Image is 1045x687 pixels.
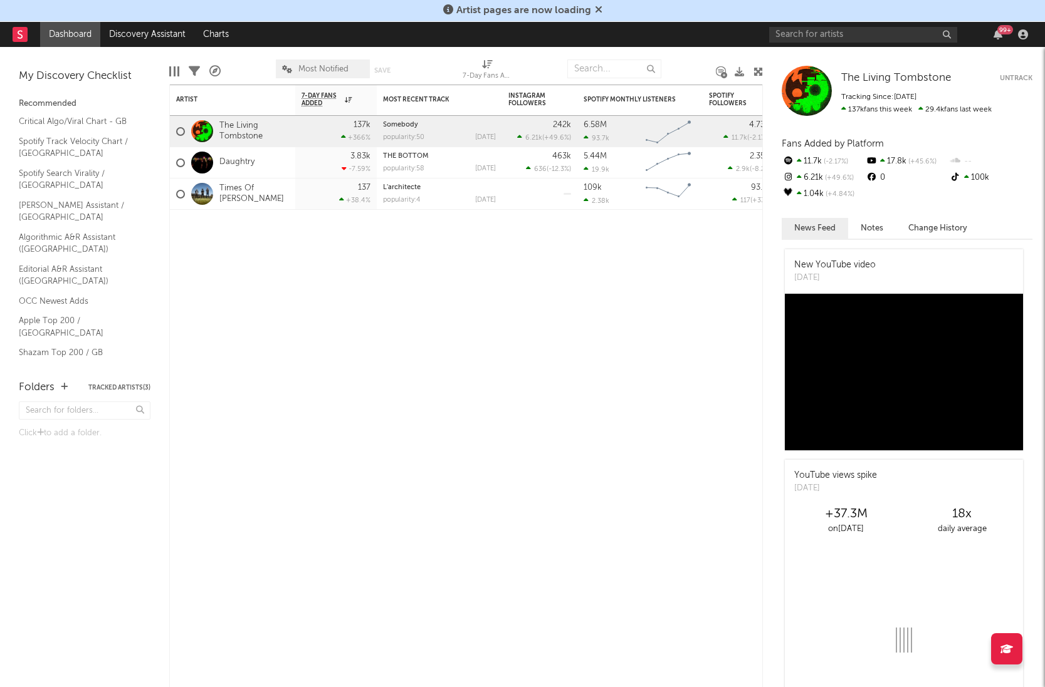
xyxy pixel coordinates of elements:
[749,121,772,129] div: 4.73M
[19,346,138,359] a: Shazam Top 200 / GB
[19,135,138,160] a: Spotify Track Velocity Chart / [GEOGRAPHIC_DATA]
[782,218,848,239] button: News Feed
[640,116,696,147] svg: Chart title
[298,65,349,73] span: Most Notified
[19,426,150,441] div: Click to add a folder.
[508,92,552,107] div: Instagram Followers
[383,121,418,128] a: Somebody
[584,134,609,142] div: 93.7k
[728,165,772,173] div: ( )
[19,401,150,420] input: Search for folders...
[794,259,876,272] div: New YouTube video
[752,197,770,204] span: +33 %
[841,106,912,113] span: 137k fans this week
[463,53,513,90] div: 7-Day Fans Added (7-Day Fans Added)
[209,53,221,90] div: A&R Pipeline
[517,133,571,142] div: ( )
[709,92,753,107] div: Spotify Followers
[526,165,571,173] div: ( )
[865,170,948,186] div: 0
[841,73,951,83] span: The Living Tombstone
[219,157,255,168] a: Daughtry
[383,153,496,160] div: THE BOTTOM
[302,92,342,107] span: 7-Day Fans Added
[19,380,55,395] div: Folders
[383,165,424,172] div: popularity: 58
[752,166,770,173] span: -8.2 %
[782,139,884,148] span: Fans Added by Platform
[176,96,270,103] div: Artist
[949,170,1032,186] div: 100k
[732,196,772,204] div: ( )
[782,170,865,186] div: 6.21k
[19,294,138,308] a: OCC Newest Adds
[567,59,661,78] input: Search...
[824,191,854,198] span: +4.84 %
[788,522,904,537] div: on [DATE]
[904,522,1020,537] div: daily average
[383,153,429,160] a: THE BOTTOM
[906,158,937,165] span: +45.6 %
[769,27,957,43] input: Search for artists
[794,482,877,495] div: [DATE]
[544,135,569,142] span: +49.6 %
[994,29,1002,39] button: 99+
[640,147,696,178] svg: Chart title
[822,158,848,165] span: -2.17 %
[848,218,896,239] button: Notes
[525,135,542,142] span: 6.21k
[19,199,138,224] a: [PERSON_NAME] Assistant / [GEOGRAPHIC_DATA]
[750,152,772,160] div: 2.35M
[456,6,591,16] span: Artist pages are now loading
[339,196,370,204] div: +38.4 %
[949,153,1032,170] div: --
[350,152,370,160] div: 3.83k
[19,115,138,128] a: Critical Algo/Viral Chart - GB
[823,175,854,182] span: +49.6 %
[475,134,496,141] div: [DATE]
[383,184,421,191] a: L'architecte
[374,67,391,74] button: Save
[782,153,865,170] div: 11.7k
[552,152,571,160] div: 463k
[553,121,571,129] div: 242k
[342,165,370,173] div: -7.59 %
[100,22,194,47] a: Discovery Assistant
[534,166,547,173] span: 636
[736,166,750,173] span: 2.9k
[584,183,602,192] div: 109k
[723,133,772,142] div: ( )
[997,25,1013,34] div: 99 +
[219,183,289,205] a: Times Of [PERSON_NAME]
[782,186,865,202] div: 1.04k
[194,22,238,47] a: Charts
[189,53,200,90] div: Filters
[640,178,696,210] svg: Chart title
[584,165,609,173] div: 19.9k
[341,133,370,142] div: +366 %
[904,507,1020,522] div: 18 x
[19,96,150,111] div: Recommended
[584,121,607,129] div: 6.58M
[19,167,138,192] a: Spotify Search Virality / [GEOGRAPHIC_DATA]
[749,135,770,142] span: -2.17 %
[19,230,138,256] a: Algorithmic A&R Assistant ([GEOGRAPHIC_DATA])
[19,262,138,288] a: Editorial A&R Assistant ([GEOGRAPHIC_DATA])
[383,96,477,103] div: Most Recent Track
[794,272,876,284] div: [DATE]
[595,6,602,16] span: Dismiss
[19,69,150,84] div: My Discovery Checklist
[794,469,877,482] div: YouTube views spike
[19,314,138,339] a: Apple Top 200 / [GEOGRAPHIC_DATA]
[841,72,951,85] a: The Living Tombstone
[896,218,980,239] button: Change History
[584,152,607,160] div: 5.44M
[751,183,772,192] div: 93.9k
[383,184,496,191] div: L'architecte
[383,134,424,141] div: popularity: 50
[549,166,569,173] span: -12.3 %
[475,165,496,172] div: [DATE]
[219,121,289,142] a: The Living Tombstone
[383,121,496,128] div: Somebody
[354,121,370,129] div: 137k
